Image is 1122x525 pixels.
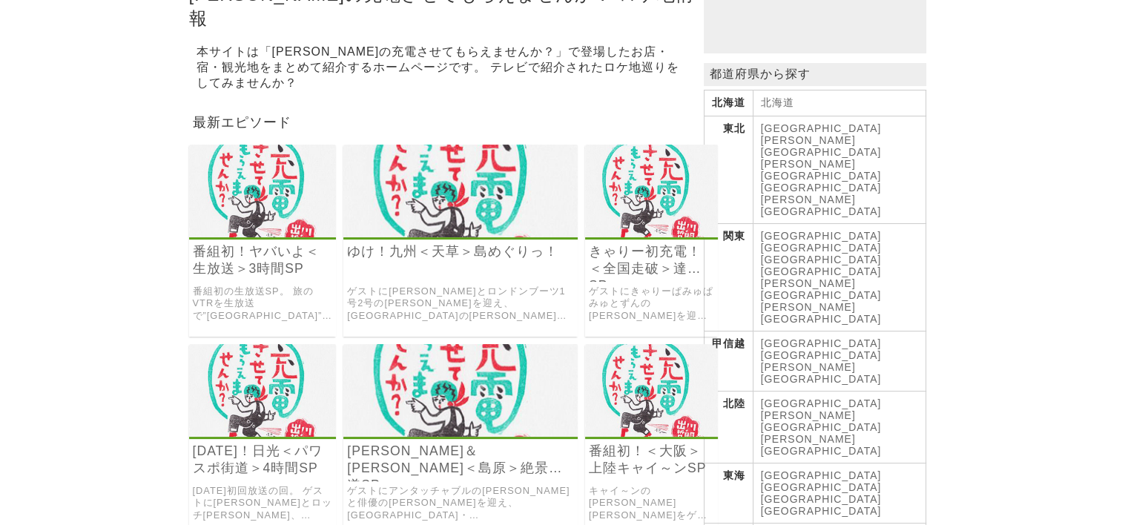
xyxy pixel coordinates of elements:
a: [GEOGRAPHIC_DATA] [761,242,882,254]
a: [PERSON_NAME][GEOGRAPHIC_DATA] [761,409,882,433]
a: キャイ～ンの[PERSON_NAME] [PERSON_NAME]をゲストに迎えて、兵庫の[PERSON_NAME]から[GEOGRAPHIC_DATA]の[PERSON_NAME][GEOGR... [589,485,714,522]
a: [PERSON_NAME][GEOGRAPHIC_DATA] [761,134,882,158]
a: きゃりー初充電！＜全国走破＞達成SP [589,243,714,277]
a: [PERSON_NAME][GEOGRAPHIC_DATA] [761,277,882,301]
a: [PERSON_NAME] [761,301,856,313]
th: 甲信越 [704,331,753,392]
th: 関東 [704,224,753,331]
img: icon-320px.png [343,145,578,237]
p: 本サイトは「[PERSON_NAME]の充電させてもらえませんか？」で登場したお店・宿・観光地をまとめて紹介するホームページです。 テレビで紹介されたロケ地巡りをしてみませんか？ [197,41,689,95]
a: ゆけ！九州＜天草＞島めぐりっ！ [347,243,574,260]
a: [GEOGRAPHIC_DATA] [761,349,882,361]
a: 北海道 [761,96,794,108]
a: [PERSON_NAME][GEOGRAPHIC_DATA] [761,361,882,385]
a: [GEOGRAPHIC_DATA] [761,481,882,493]
a: [PERSON_NAME][GEOGRAPHIC_DATA] [761,158,882,182]
a: [GEOGRAPHIC_DATA] [761,265,882,277]
a: ゲストに[PERSON_NAME]とロンドンブーツ1号2号の[PERSON_NAME]を迎え、[GEOGRAPHIC_DATA]の[PERSON_NAME]から絶景のパワースポット・[PERSO... [347,285,574,323]
a: 出川哲朗の充電させてもらえませんか？ ワォ！”生放送”で一緒に充電みてねSPだッ！温泉天国”日田街道”をパワスポ宇戸の庄から131㌔！ですが…初の生放送に哲朗もドキドキでヤバいよ²SP [189,227,337,240]
th: 東北 [704,116,753,224]
a: 出川哲朗の充電させてもらえませんか？ 島原半島から有明海渡って水の都柳川ぬけて絶景街道125㌔！目指すは久留米”水天宮”！ですがザキヤマ乱入＆塚本高史が初登場で哲朗タジタジ！ヤバいよ²SP [343,426,578,439]
a: [DATE]初回放送の回。 ゲストに[PERSON_NAME]とロッチ[PERSON_NAME]、[PERSON_NAME][GEOGRAPHIC_DATA]の[PERSON_NAME]を迎え、... [193,485,333,522]
a: 出川哲朗の充電させてもらえませんか？ 行くぞ”大阪”初上陸！天空の竹田城から丹波篠山ぬけてノスタルジック街道113㌔！松茸に但馬牛！黒豆に栗！美味しいモノだらけでキャイ～ンが大興奮！ヤバいよ²SP [585,426,718,439]
h2: 最新エピソード [189,110,696,133]
a: 出川哲朗の充電させてもらえませんか？ ルンルンッ天草”島めぐり”！富岡城から絶景夕日パワスポ目指して114㌔！絶品グルメだらけなんですが千秋もロンブー亮も腹ペコでヤバいよ²SP [343,227,578,240]
a: 番組初の生放送SP。 旅のVTRを生放送で”[GEOGRAPHIC_DATA]”にお邪魔して一緒に見ます。 VTRでは、ゲストに[PERSON_NAME]と[PERSON_NAME]を迎えて、[... [193,285,333,323]
a: [PERSON_NAME][GEOGRAPHIC_DATA] [761,194,882,217]
a: [GEOGRAPHIC_DATA] [761,337,882,349]
a: [GEOGRAPHIC_DATA] [761,397,882,409]
a: [GEOGRAPHIC_DATA] [761,469,882,481]
a: [PERSON_NAME]＆[PERSON_NAME]＜島原＞絶景街道SP [347,443,574,477]
a: 出川哲朗の充電させてもらえませんか？ ついに宮城県で全国制覇！絶景の紅葉街道”金色の鳴子峡”から”日本三景松島”までズズーっと108㌔！きゃりーぱみゅぱみゅが初登場で飯尾も絶好調！ヤバいよ²SP [585,227,718,240]
img: icon-320px.png [585,145,718,237]
th: 東海 [704,463,753,524]
a: [PERSON_NAME][GEOGRAPHIC_DATA] [761,433,882,457]
a: [GEOGRAPHIC_DATA] [761,122,882,134]
img: icon-320px.png [189,145,337,237]
a: [GEOGRAPHIC_DATA] [761,182,882,194]
img: icon-320px.png [189,344,337,437]
a: ゲストにアンタッチャブルの[PERSON_NAME]と俳優の[PERSON_NAME]を迎え、[GEOGRAPHIC_DATA]・[GEOGRAPHIC_DATA]から[PERSON_NAME]... [347,485,574,522]
img: icon-320px.png [343,344,578,437]
img: icon-320px.png [585,344,718,437]
a: [GEOGRAPHIC_DATA] [761,313,882,325]
a: [DATE]！日光＜パワスポ街道＞4時間SP [193,443,333,477]
a: ゲストにきゃりーぱみゅぱみゅとずんの[PERSON_NAME]を迎え、今回の[PERSON_NAME][GEOGRAPHIC_DATA]の回で47都道府県走破達成！”金色の[GEOGRAPHIC... [589,285,714,323]
p: 都道府県から探す [704,63,926,86]
a: 出川哲朗の充電させてもらえませんか？ 新春！最強パワスポ街道212㌔！日光東照宮から筑波山ぬけて鹿島神社へ！ですがひぇ～上川隆也が初登場でドッキドキ！中岡も大島もっ！めでたすぎてヤバいよ²SP [189,426,337,439]
a: 番組初！ヤバいよ＜生放送＞3時間SP [193,243,333,277]
a: [GEOGRAPHIC_DATA] [761,493,882,505]
a: 番組初！＜大阪＞上陸キャイ～ンSP [589,443,714,477]
a: [GEOGRAPHIC_DATA] [761,230,882,242]
th: 北海道 [704,90,753,116]
a: [GEOGRAPHIC_DATA] [761,254,882,265]
a: [GEOGRAPHIC_DATA] [761,505,882,517]
th: 北陸 [704,392,753,463]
